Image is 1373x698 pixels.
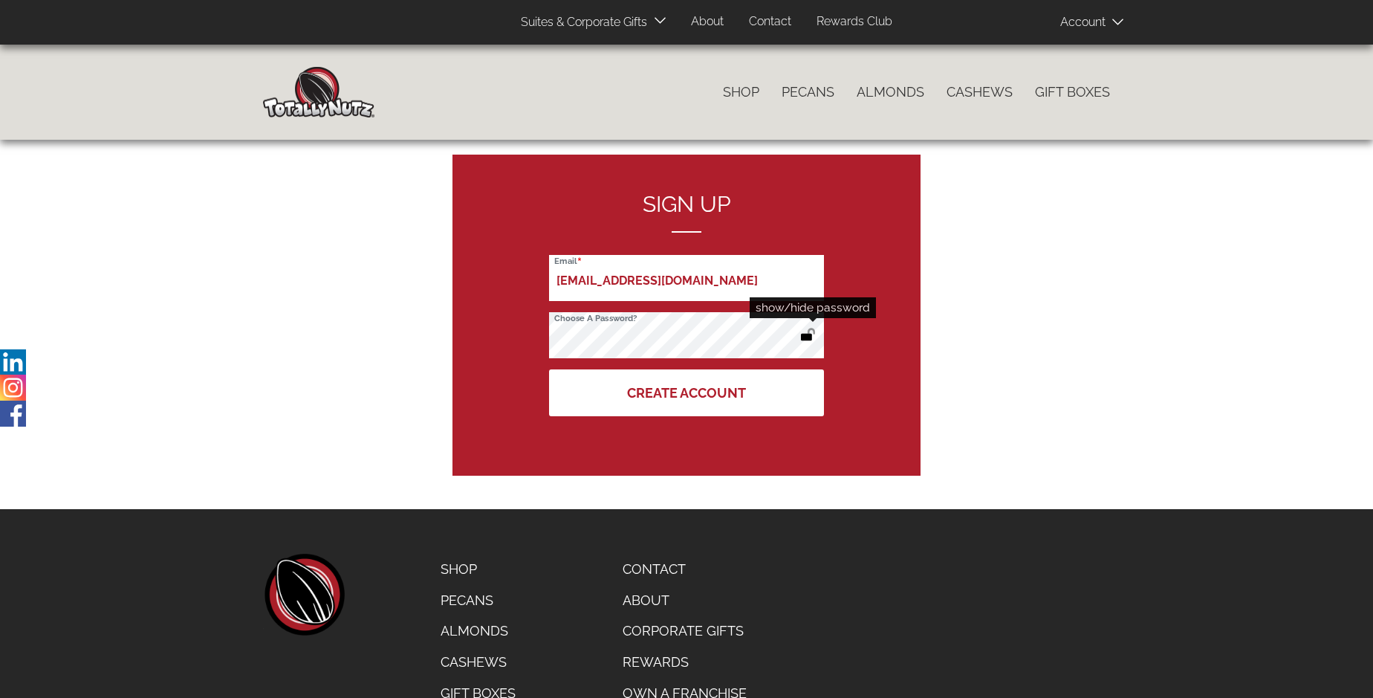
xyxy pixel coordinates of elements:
[510,8,652,37] a: Suites & Corporate Gifts
[845,77,935,108] a: Almonds
[549,369,824,416] button: Create Account
[611,615,758,647] a: Corporate Gifts
[429,647,527,678] a: Cashews
[549,255,824,301] input: Email
[935,77,1024,108] a: Cashews
[738,7,802,36] a: Contact
[611,554,758,585] a: Contact
[680,7,735,36] a: About
[712,77,770,108] a: Shop
[429,615,527,647] a: Almonds
[770,77,845,108] a: Pecans
[263,67,374,117] img: Home
[429,585,527,616] a: Pecans
[263,554,345,636] a: home
[1024,77,1121,108] a: Gift Boxes
[750,297,876,318] div: show/hide password
[611,647,758,678] a: Rewards
[429,554,527,585] a: Shop
[805,7,903,36] a: Rewards Club
[549,192,824,233] h2: Sign up
[611,585,758,616] a: About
